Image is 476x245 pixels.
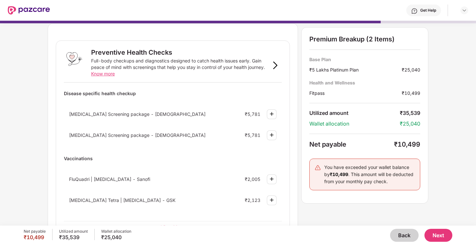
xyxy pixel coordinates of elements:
span: [MEDICAL_DATA] Screening package - [DEMOGRAPHIC_DATA] [69,132,206,138]
img: Preventive Health Checks [64,49,85,69]
div: View More [64,221,282,233]
img: svg+xml;base64,PHN2ZyB3aWR0aD0iOSIgaGVpZ2h0PSIxNiIgdmlld0JveD0iMCAwIDkgMTYiIGZpbGw9Im5vbmUiIHhtbG... [271,61,279,69]
div: Utilized amount [309,110,400,117]
img: svg+xml;base64,PHN2ZyBpZD0iSGVscC0zMngzMiIgeG1sbnM9Imh0dHA6Ly93d3cudzMub3JnLzIwMDAvc3ZnIiB3aWR0aD... [411,8,418,14]
div: Net payable [309,140,394,148]
div: ₹10,499 [24,234,46,240]
img: svg+xml;base64,PHN2ZyB4bWxucz0iaHR0cDovL3d3dy53My5vcmcvMjAwMC9zdmciIHdpZHRoPSIyNCIgaGVpZ2h0PSIyNC... [315,164,321,171]
div: ₹5 Lakhs Platinum Plan [309,66,402,73]
div: Preventive Health Checks [91,49,172,56]
div: Base Plan [309,56,420,62]
span: FluQuadri | [MEDICAL_DATA] - Sanofi [69,176,150,182]
div: Vaccinations [64,153,282,164]
div: ₹5,781 [245,111,260,117]
div: Net payable [24,229,46,234]
div: Utilized amount [59,229,88,234]
img: New Pazcare Logo [8,6,50,15]
div: ₹10,499 [394,140,420,148]
div: Wallet allocation [309,120,400,127]
img: svg+xml;base64,PHN2ZyBpZD0iUGx1cy0zMngzMiIgeG1sbnM9Imh0dHA6Ly93d3cudzMub3JnLzIwMDAvc3ZnIiB3aWR0aD... [268,196,276,204]
div: Get Help [420,8,436,13]
div: ₹2,005 [245,176,260,182]
div: ₹25,040 [400,120,420,127]
div: ₹5,781 [245,132,260,138]
b: ₹10,499 [330,172,348,177]
img: svg+xml;base64,PHN2ZyBpZD0iUGx1cy0zMngzMiIgeG1sbnM9Imh0dHA6Ly93d3cudzMub3JnLzIwMDAvc3ZnIiB3aWR0aD... [268,175,276,183]
div: You have exceeded your wallet balance by . This amount will be deducted from your monthly pay check. [324,164,415,185]
button: Back [390,229,419,242]
div: ₹25,040 [101,234,131,240]
div: Wallet allocation [101,229,131,234]
span: [MEDICAL_DATA] Tetra | [MEDICAL_DATA] - GSK [69,197,175,203]
div: ₹35,539 [400,110,420,117]
img: svg+xml;base64,PHN2ZyBpZD0iUGx1cy0zMngzMiIgeG1sbnM9Imh0dHA6Ly93d3cudzMub3JnLzIwMDAvc3ZnIiB3aWR0aD... [268,110,276,118]
div: Premium Breakup (2 Items) [309,35,420,43]
div: ₹2,123 [245,197,260,203]
div: Health and Wellness [309,80,420,86]
span: [MEDICAL_DATA] Screening package - [DEMOGRAPHIC_DATA] [69,111,206,117]
button: Next [424,229,452,242]
img: svg+xml;base64,PHN2ZyBpZD0iRHJvcGRvd24tMzJ4MzIiIHhtbG5zPSJodHRwOi8vd3d3LnczLm9yZy8yMDAwL3N2ZyIgd2... [462,8,467,13]
div: ₹35,539 [59,234,88,240]
div: ₹10,499 [402,90,420,96]
div: ₹25,040 [402,66,420,73]
div: Fitpass [309,90,402,96]
div: Full-body checkups and diagnostics designed to catch health issues early. Gain peace of mind with... [91,58,269,77]
img: svg+xml;base64,PHN2ZyBpZD0iUGx1cy0zMngzMiIgeG1sbnM9Imh0dHA6Ly93d3cudzMub3JnLzIwMDAvc3ZnIiB3aWR0aD... [268,131,276,139]
div: Disease specific health checkup [64,88,282,99]
span: Know more [91,71,115,76]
